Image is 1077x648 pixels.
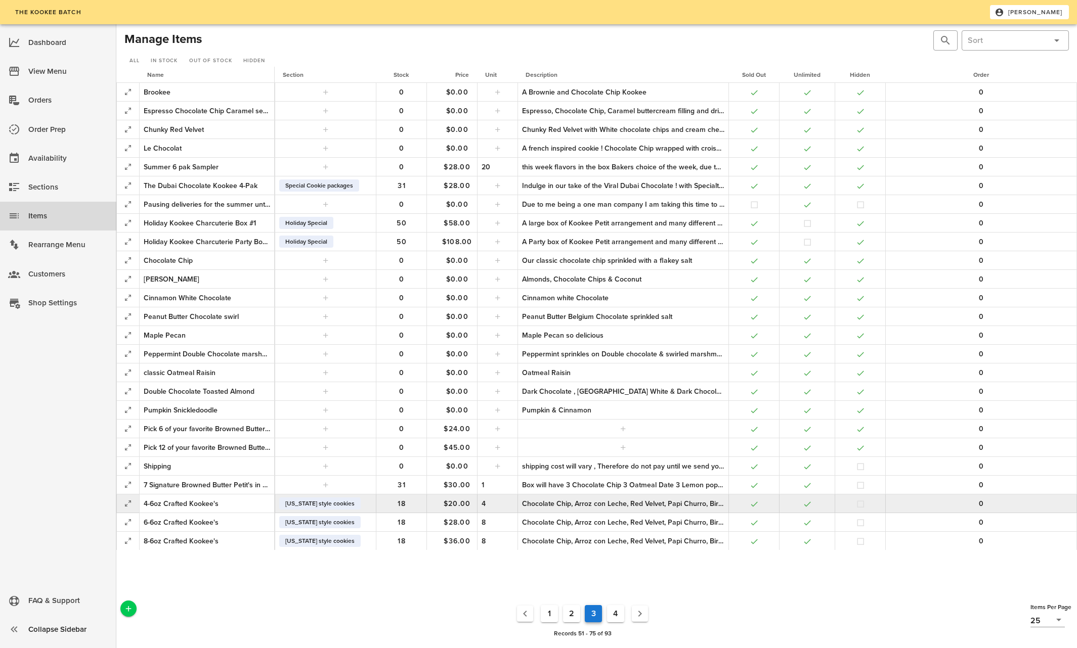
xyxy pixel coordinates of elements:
button: Goto Page 1 [541,605,558,622]
span: 0 [385,163,418,171]
input: Sort [968,32,1047,49]
button: $0.00 [441,102,473,120]
button: Expand Record [121,440,135,454]
button: 0 [965,438,998,456]
div: Almonds, Chocolate Chips & Coconut [522,274,724,285]
div: 7 Signature Browned Butter Petit's in a Pink Box & bow [144,480,270,490]
div: Chocolate Chip [144,255,270,266]
span: Special Cookie packages [285,179,353,192]
div: Order Prep [28,121,108,138]
span: Order [973,71,989,78]
span: 0 [965,294,998,302]
th: Section [275,67,376,83]
span: 0 [965,331,998,340]
button: 0 [385,270,418,288]
button: 31 [385,176,418,195]
button: $0.00 [441,270,473,288]
button: 0 [965,270,998,288]
div: 8 [482,536,513,546]
div: Peanut Butter Chocolate swirl [144,311,270,322]
button: 0 [965,420,998,438]
button: Expand Record [121,291,135,305]
button: 0 [385,457,418,475]
button: $0.00 [441,289,473,307]
button: 0 [965,120,998,138]
div: A Brownie and Chocolate Chip Kookee [522,87,724,98]
button: $0.00 [441,83,473,101]
button: 0 [965,494,998,513]
span: [US_STATE] style cookies [285,535,355,547]
span: $0.00 [441,406,473,414]
div: Espresso, Chocolate Chip, Caramel buttercream filling and drizzle with molten flakey salt [522,106,724,116]
th: Hidden [835,67,885,83]
th: Name [139,67,275,83]
span: 50 [385,238,418,246]
span: $20.00 [441,499,473,508]
span: 0 [385,425,418,433]
span: 31 [385,181,418,190]
button: 0 [965,102,998,120]
div: Chocolate Chip, Arroz con Leche, Red Velvet, Papi Churro, Birthday cake, Apple Crumble [522,536,724,546]
span: 0 [965,200,998,209]
span: 0 [385,462,418,471]
span: 0 [965,537,998,545]
span: $0.00 [441,107,473,115]
button: 0 [965,214,998,232]
button: Previous page [517,606,533,622]
div: Due to me being a one man company I am taking this time to prepare for the fall and get the prope... [522,199,724,210]
button: Expand Record [121,160,135,174]
span: [US_STATE] style cookies [285,497,355,510]
button: $24.00 [441,420,473,438]
span: Price [455,71,469,78]
button: 0 [965,139,998,157]
div: Indulge in our take of the Viral Dubai Chocolate ! with Specialty item only . Callebaut Chocolate... [522,180,724,191]
div: 25 [1030,616,1041,625]
button: 0 [385,102,418,120]
div: Peanut Butter Belgium Chocolate sprinkled salt [522,311,724,322]
button: Expand Record [121,384,135,398]
button: Expand Record [121,253,135,267]
div: A large box of Kookee Petit arrangement and many different bite sized Kookee's in different flavo... [522,218,724,228]
span: 0 [385,275,418,284]
button: $0.00 [441,139,473,157]
span: 0 [385,406,418,414]
button: $36.00 [441,532,473,550]
div: The Dubai Chocolate Kookee 4-Pak [144,180,270,191]
button: 0 [385,438,418,456]
button: $0.00 [441,363,473,382]
span: $58.00 [441,219,473,227]
span: 0 [385,294,418,302]
span: 0 [385,368,418,377]
button: 0 [385,83,418,101]
div: shipping cost will vary , Therefore do not pay until we send you a link which will include the sh... [522,461,724,472]
span: 18 [385,518,418,527]
span: Sold Out [742,71,766,78]
button: 0 [385,326,418,344]
button: 0 [965,363,998,382]
div: 8 [482,517,513,528]
span: 0 [385,107,418,115]
span: 0 [385,312,418,321]
div: Pumpkin & Cinnamon [522,405,724,415]
span: [PERSON_NAME] [997,8,1063,17]
div: Chunky Red Velvet [144,124,270,135]
span: 0 [965,462,998,471]
button: 0 [965,326,998,344]
button: $0.00 [441,195,473,213]
button: $0.00 [441,457,473,475]
span: 0 [385,200,418,209]
span: Out of Stock [189,58,232,64]
div: 1 [482,480,513,490]
span: Section [283,71,304,78]
span: $45.00 [441,443,473,452]
button: 0 [385,382,418,400]
div: Shipping [144,461,270,472]
button: $0.00 [441,382,473,400]
span: 0 [965,256,998,265]
button: 50 [385,233,418,251]
span: 0 [965,88,998,97]
span: Name [147,71,164,78]
button: $28.00 [441,513,473,531]
a: In Stock [146,56,182,66]
div: Le Chocolat [144,143,270,154]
